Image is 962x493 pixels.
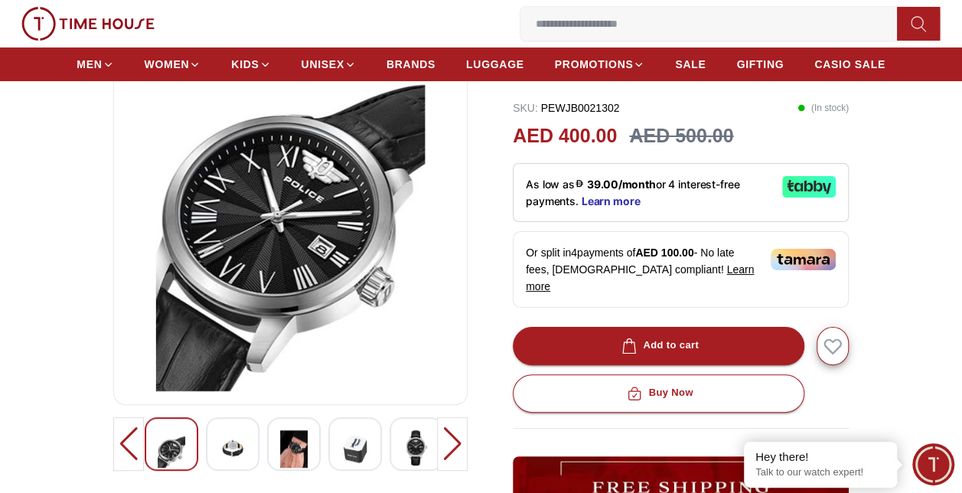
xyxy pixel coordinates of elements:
[618,337,699,354] div: Add to cart
[77,57,102,72] span: MEN
[21,7,155,41] img: ...
[797,100,849,116] p: ( In stock )
[513,100,619,116] p: PEWJB0021302
[126,24,455,392] img: POLICE RAHO Men's Analog Black Dial Watch - PEWJB0021302
[675,51,706,78] a: SALE
[77,51,113,78] a: MEN
[231,51,270,78] a: KIDS
[280,430,308,468] img: POLICE RAHO Men's Analog Black Dial Watch - PEWJB0021302
[736,57,784,72] span: GIFTING
[466,51,524,78] a: LUGGAGE
[513,231,849,308] div: Or split in 4 payments of - No late fees, [DEMOGRAPHIC_DATA] compliant!
[755,449,885,465] div: Hey there!
[341,430,369,468] img: POLICE RAHO Men's Analog Black Dial Watch - PEWJB0021302
[912,443,954,485] div: Chat Widget
[466,57,524,72] span: LUGGAGE
[736,51,784,78] a: GIFTING
[386,57,435,72] span: BRANDS
[145,57,190,72] span: WOMEN
[555,57,634,72] span: PROMOTIONS
[624,384,693,402] div: Buy Now
[755,466,885,479] p: Talk to our watch expert!
[158,430,185,468] img: POLICE RAHO Men's Analog Black Dial Watch - PEWJB0021302
[219,430,246,468] img: POLICE RAHO Men's Analog Black Dial Watch - PEWJB0021302
[513,327,804,365] button: Add to cart
[526,263,754,292] span: Learn more
[513,102,538,114] span: SKU :
[231,57,259,72] span: KIDS
[555,51,645,78] a: PROMOTIONS
[675,57,706,72] span: SALE
[145,51,201,78] a: WOMEN
[635,246,693,259] span: AED 100.00
[513,122,617,151] h2: AED 400.00
[814,57,885,72] span: CASIO SALE
[629,122,733,151] h3: AED 500.00
[386,51,435,78] a: BRANDS
[403,430,430,465] img: POLICE RAHO Men's Analog Black Dial Watch - PEWJB0021302
[814,51,885,78] a: CASIO SALE
[513,374,804,413] button: Buy Now
[771,249,836,270] img: Tamara
[302,57,344,72] span: UNISEX
[302,51,356,78] a: UNISEX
